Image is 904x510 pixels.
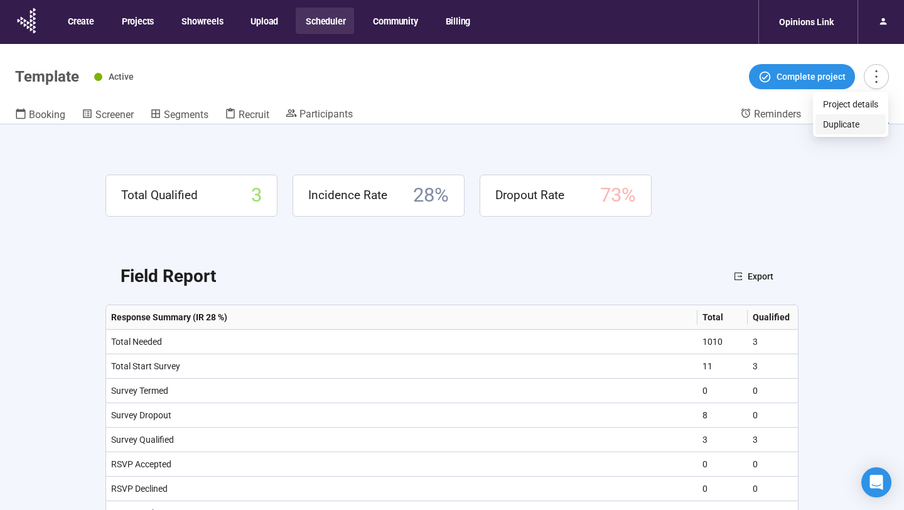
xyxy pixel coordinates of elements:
div: Open Intercom Messenger [861,467,891,497]
span: 3 [251,180,262,211]
span: Booking [29,109,65,121]
td: 0 [748,379,798,403]
td: 0 [748,403,798,428]
a: Booking [15,107,65,124]
span: Duplicate [823,117,878,131]
button: Showreels [171,8,232,34]
span: RSVP Accepted [111,459,171,469]
span: Complete project [777,70,846,84]
td: 0 [697,452,748,477]
td: 11 [697,354,748,379]
th: Qualified [748,305,798,330]
h1: Template [15,68,79,85]
a: Screener [82,107,134,124]
button: Community [363,8,426,34]
a: Participants [286,107,353,122]
th: Total [697,305,748,330]
span: Survey Dropout [111,410,171,420]
span: export [734,272,743,281]
h2: Field Report [121,263,216,290]
td: 8 [697,403,748,428]
span: 28 % [413,180,449,211]
div: Opinions Link [772,10,841,34]
span: Total Needed [111,337,162,347]
td: 0 [697,379,748,403]
span: Reminders [754,108,801,120]
button: exportExport [724,266,783,286]
td: 3 [748,354,798,379]
button: Create [58,8,103,34]
span: Active [109,72,134,82]
span: Dropout Rate [495,186,564,205]
span: Survey Qualified [111,435,174,445]
td: 3 [748,330,798,354]
a: Recruit [225,107,269,124]
button: Projects [112,8,163,34]
td: 0 [748,452,798,477]
span: Recruit [239,109,269,121]
span: more [868,68,885,85]
td: 1010 [697,330,748,354]
span: Total Qualified [121,186,198,205]
span: Survey Termed [111,386,168,396]
span: Export [748,269,773,283]
span: Segments [164,109,208,121]
a: Reminders [740,107,801,122]
span: Project details [823,97,878,111]
button: Scheduler [296,8,354,34]
span: Total Start Survey [111,361,180,371]
th: Response Summary (IR 28 %) [106,305,697,330]
td: 3 [697,428,748,452]
button: more [864,64,889,89]
button: Billing [436,8,480,34]
span: RSVP Declined [111,484,168,494]
button: Complete project [749,64,855,89]
span: 73 % [600,180,636,211]
td: 0 [697,477,748,501]
span: Incidence Rate [308,186,387,205]
a: Segments [150,107,208,124]
span: Screener [95,109,134,121]
span: Participants [299,108,353,120]
td: 0 [748,477,798,501]
button: Upload [240,8,287,34]
td: 3 [748,428,798,452]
